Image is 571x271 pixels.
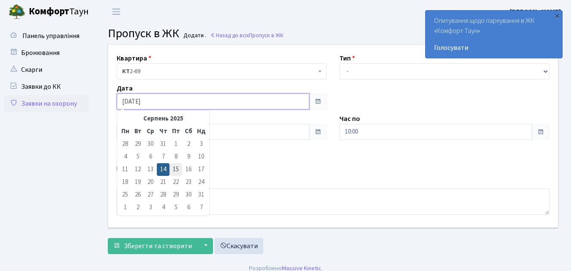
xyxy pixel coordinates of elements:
[144,138,157,151] td: 30
[119,151,131,163] td: 4
[195,189,208,201] td: 31
[157,151,169,163] td: 7
[131,189,144,201] td: 26
[119,138,131,151] td: 28
[510,7,561,16] b: [PERSON_NAME]
[119,176,131,189] td: 18
[339,114,360,124] label: Час по
[249,31,284,39] span: Пропуск в ЖК
[144,176,157,189] td: 20
[510,7,561,17] a: [PERSON_NAME]
[4,61,89,78] a: Скарги
[157,125,169,138] th: Чт
[195,163,208,176] td: 17
[144,163,157,176] td: 13
[214,238,263,254] a: Скасувати
[131,151,144,163] td: 5
[157,201,169,214] td: 4
[182,125,195,138] th: Сб
[4,27,89,44] a: Панель управління
[182,189,195,201] td: 30
[169,151,182,163] td: 8
[157,138,169,151] td: 31
[131,163,144,176] td: 12
[144,189,157,201] td: 27
[182,176,195,189] td: 23
[169,176,182,189] td: 22
[182,151,195,163] td: 9
[182,201,195,214] td: 6
[144,125,157,138] th: Ср
[117,53,151,63] label: Квартира
[182,163,195,176] td: 16
[169,189,182,201] td: 29
[108,238,197,254] button: Зберегти та створити
[131,138,144,151] td: 29
[131,112,195,125] th: Серпень 2025
[553,11,561,20] div: ×
[4,44,89,61] a: Бронювання
[122,67,316,76] span: <b>КТ</b>&nbsp;&nbsp;&nbsp;&nbsp;2-69
[157,163,169,176] td: 14
[4,78,89,95] a: Заявки до КК
[144,201,157,214] td: 3
[210,31,284,39] a: Назад до всіхПропуск в ЖК
[4,95,89,112] a: Заявки на охорону
[119,125,131,138] th: Пн
[144,151,157,163] td: 6
[131,125,144,138] th: Вт
[169,125,182,138] th: Пт
[131,201,144,214] td: 2
[29,5,89,19] span: Таун
[426,11,562,58] div: Опитування щодо паркування в ЖК «Комфорт Таун»
[117,63,327,79] span: <b>КТ</b>&nbsp;&nbsp;&nbsp;&nbsp;2-69
[119,189,131,201] td: 25
[131,176,144,189] td: 19
[169,138,182,151] td: 1
[195,151,208,163] td: 10
[195,201,208,214] td: 7
[157,189,169,201] td: 28
[195,138,208,151] td: 3
[182,138,195,151] td: 2
[434,43,554,53] a: Голосувати
[108,25,179,42] span: Пропуск в ЖК
[106,5,127,19] button: Переключити навігацію
[182,32,206,39] small: Додати .
[339,53,355,63] label: Тип
[124,241,192,251] span: Зберегти та створити
[195,125,208,138] th: Нд
[122,67,130,76] b: КТ
[22,31,79,41] span: Панель управління
[8,3,25,20] img: logo.png
[157,176,169,189] td: 21
[119,201,131,214] td: 1
[195,176,208,189] td: 24
[119,163,131,176] td: 11
[117,83,133,93] label: Дата
[169,201,182,214] td: 5
[29,5,69,18] b: Комфорт
[169,163,182,176] td: 15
